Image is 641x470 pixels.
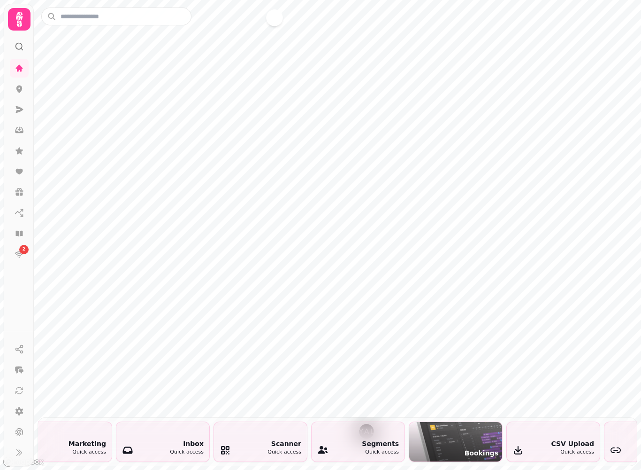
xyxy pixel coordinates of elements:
[362,439,399,448] div: Segments
[170,448,204,456] div: Quick access
[69,448,106,456] div: Quick access
[18,422,112,462] button: MarketingQuick access
[170,439,204,448] div: Inbox
[267,448,301,456] div: Quick access
[267,439,301,448] div: Scanner
[506,422,600,462] button: CSV UploadQuick access
[465,448,498,458] span: Bookings
[116,422,210,462] button: InboxQuick access
[311,422,405,462] button: SegmentsQuick access
[69,439,106,448] div: Marketing
[551,448,594,456] div: Quick access
[409,422,503,462] button: Bookings
[214,422,307,462] button: ScannerQuick access
[23,246,25,253] span: 2
[3,456,44,467] a: Mapbox logo
[362,448,399,456] div: Quick access
[10,245,29,264] a: 2
[551,439,594,448] div: CSV Upload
